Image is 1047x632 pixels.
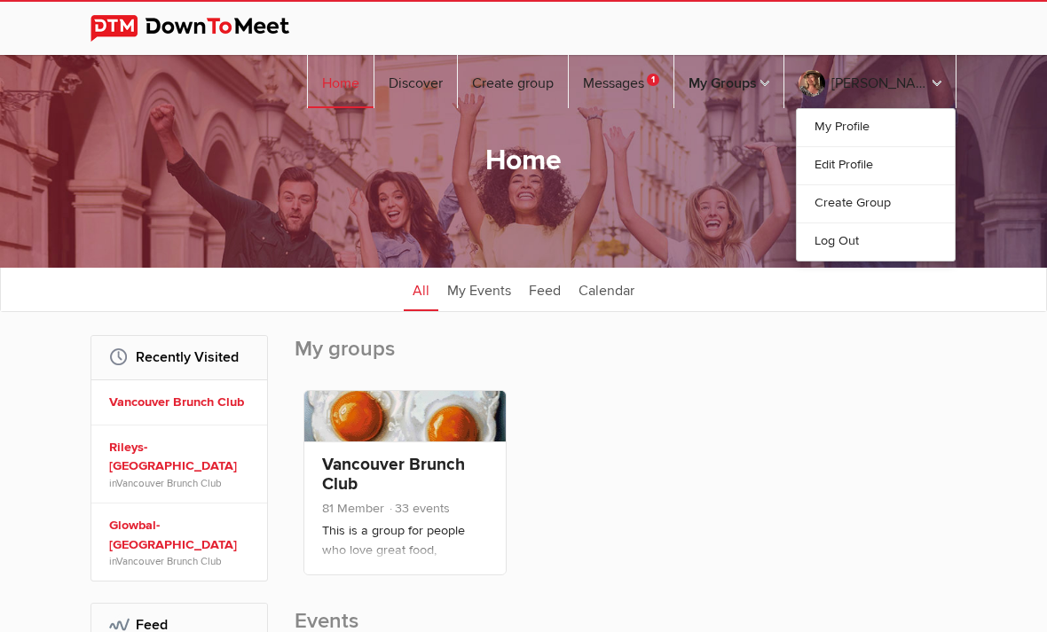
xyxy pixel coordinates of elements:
[109,476,255,490] span: in
[109,393,255,412] a: Vancouver Brunch Club
[520,267,570,311] a: Feed
[322,454,465,495] a: Vancouver Brunch Club
[458,55,568,108] a: Create group
[570,267,643,311] a: Calendar
[797,146,955,184] a: Edit Profile
[322,501,384,516] span: 81 Member
[569,55,673,108] a: Messages1
[109,438,255,476] a: Rileys-[GEOGRAPHIC_DATA]
[647,74,659,86] span: 1
[91,15,317,42] img: DownToMeet
[109,516,255,554] a: Glowbal-[GEOGRAPHIC_DATA]
[295,335,956,381] h2: My groups
[322,521,488,610] p: This is a group for people who love great food, especially brunch! Together we'll explore the bes...
[797,222,955,261] a: Log Out
[797,184,955,222] a: Create Group
[374,55,457,108] a: Discover
[797,109,955,146] a: My Profile
[388,501,450,516] span: 33 events
[485,143,562,180] h1: Home
[116,477,222,489] a: Vancouver Brunch Club
[109,336,249,378] h2: Recently Visited
[784,55,956,108] a: [PERSON_NAME]
[438,267,520,311] a: My Events
[116,555,222,567] a: Vancouver Brunch Club
[404,267,438,311] a: All
[109,554,255,568] span: in
[308,55,374,108] a: Home
[674,55,783,108] a: My Groups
